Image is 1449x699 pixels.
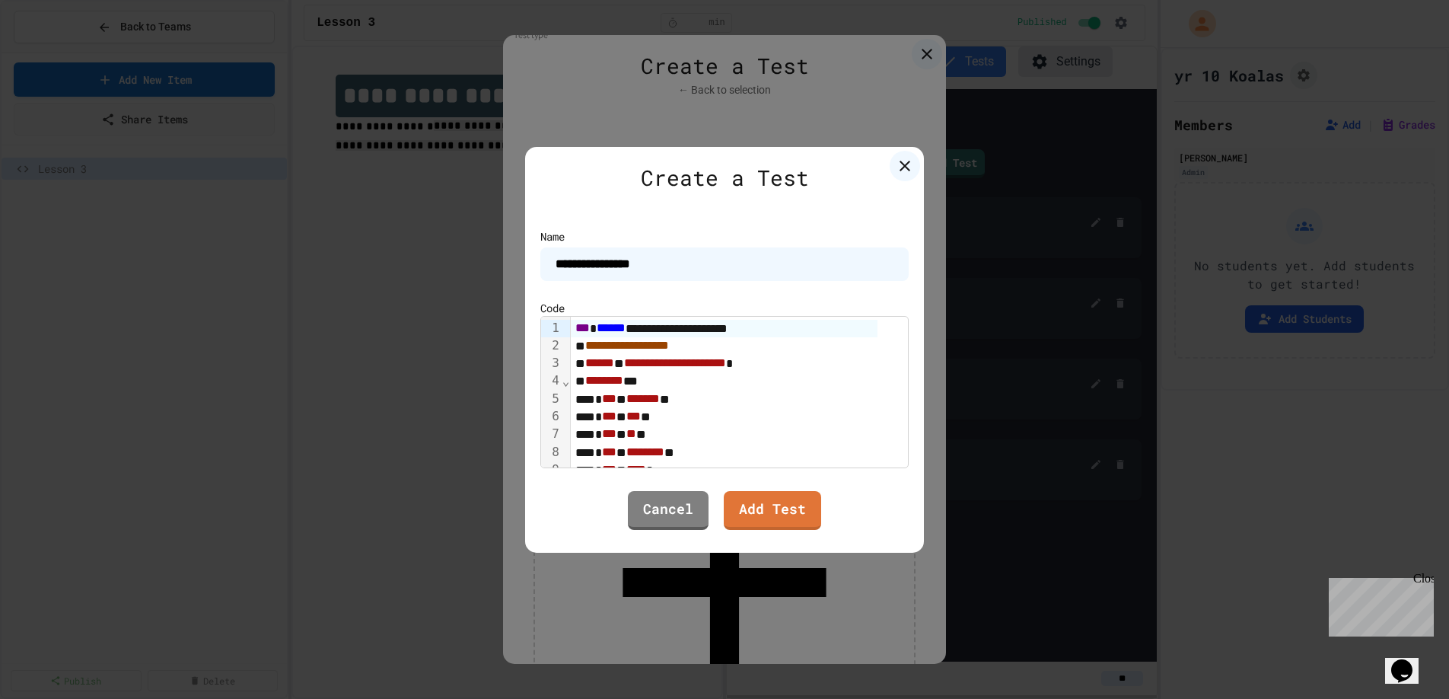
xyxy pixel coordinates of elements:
[540,300,565,316] div: Code
[641,162,809,194] div: Create a Test
[541,337,562,355] div: 2
[1385,638,1434,684] iframe: chat widget
[541,444,562,461] div: 8
[6,6,105,97] div: Chat with us now!Close
[541,320,562,337] div: 1
[1323,572,1434,637] iframe: chat widget
[540,228,909,244] div: Name
[541,355,562,372] div: 3
[541,461,562,479] div: 9
[541,426,562,443] div: 7
[724,491,821,530] a: Add Test
[541,408,562,426] div: 6
[541,391,562,408] div: 5
[628,491,709,530] a: Cancel
[571,317,908,640] div: To enrich screen reader interactions, please activate Accessibility in Grammarly extension settings
[541,372,562,390] div: 4
[562,374,571,388] span: Fold line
